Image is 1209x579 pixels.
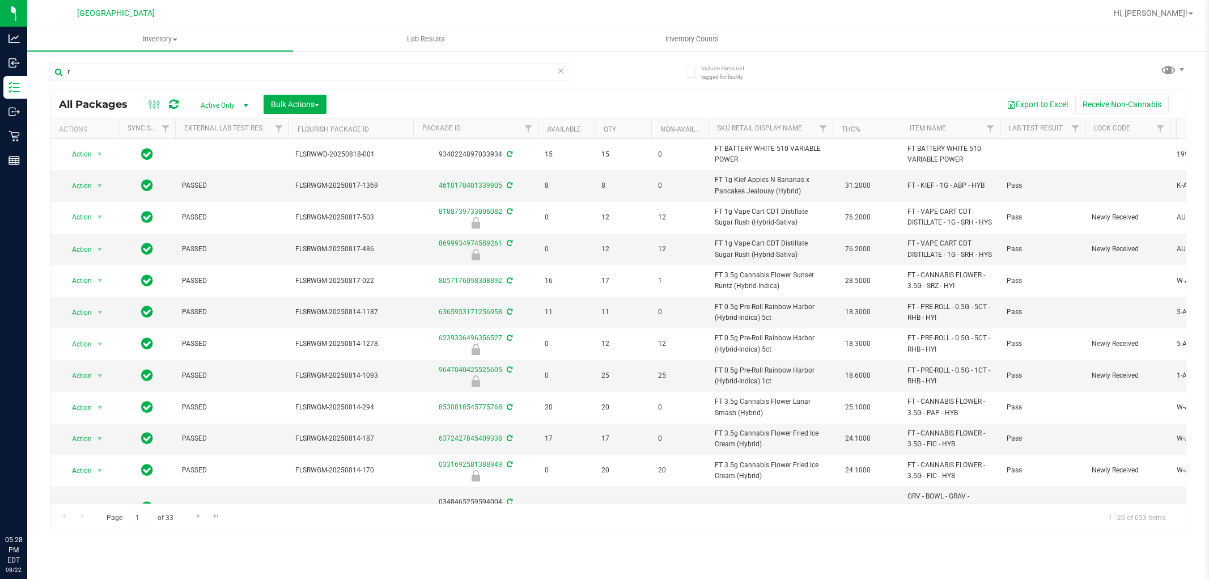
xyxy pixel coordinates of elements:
span: FT 3.5g Cannabis Flower Fried Ice Cream (Hybrid) [715,460,826,481]
span: In Sync [141,209,153,225]
span: Action [62,273,92,289]
span: select [93,242,107,257]
span: Newly Received [1092,339,1163,349]
span: Newly Received [1092,465,1163,476]
a: Lock Code [1094,124,1130,132]
span: 20 [601,402,644,413]
a: Go to the last page [208,509,224,524]
span: 76.2000 [839,241,876,257]
a: Flourish Package ID [298,125,369,133]
span: 15 [658,502,701,513]
a: Filter [814,119,833,138]
span: Newly Received [1092,212,1163,223]
span: 18.3000 [839,304,876,320]
a: Filter [1066,119,1085,138]
span: Action [62,146,92,162]
span: Inventory [27,34,293,44]
span: Sync from Compliance System [505,308,512,316]
a: Filter [1151,119,1170,138]
span: select [93,500,107,515]
a: External Lab Test Result [184,124,273,132]
span: FLSRWGM-20250814-170 [295,465,406,476]
span: FLSRWGM-20250817-022 [295,276,406,286]
span: FT - PRE-ROLL - 0.5G - 5CT - RHB - HYI [907,302,993,323]
span: 0 [545,244,588,255]
span: Pass [1007,433,1078,444]
span: FLSRWGM-20250817-503 [295,212,406,223]
span: FLSRWGM-20250814-1187 [295,307,406,318]
span: 15 [601,149,644,160]
span: PASSED [182,307,282,318]
span: FT 1g Vape Cart CDT Distillate Sugar Rush (Hybrid-Sativa) [715,238,826,260]
span: 17 [601,433,644,444]
span: Include items not tagged for facility [701,64,758,81]
span: 25 [601,370,644,381]
span: FT 3.5g Cannabis Flower Fried Ice Cream (Hybrid) [715,428,826,450]
span: select [93,273,107,289]
inline-svg: Reports [9,155,20,166]
span: Action [62,336,92,352]
a: 8699934974589261 [439,239,502,247]
span: GRV 4in Blue Standard Spoon Bowl [715,502,826,513]
span: select [93,463,107,479]
a: 8057176098308892 [439,277,502,285]
span: Bulk Actions [271,100,319,109]
span: select [93,146,107,162]
a: 8188739733806082 [439,208,502,215]
div: Newly Received [412,249,540,260]
a: Filter [519,119,538,138]
button: Export to Excel [999,95,1075,114]
span: Hi, [PERSON_NAME]! [1114,9,1187,18]
span: In Sync [141,399,153,415]
a: Filter [156,119,175,138]
inline-svg: Analytics [9,33,20,44]
span: 17 [601,276,644,286]
a: Package ID [422,124,461,132]
span: PASSED [182,244,282,255]
span: 12 [658,339,701,349]
span: FT - PRE-ROLL - 0.5G - 5CT - RHB - HYI [907,333,993,354]
span: FLSRWGM-20250817-486 [295,244,406,255]
a: Non-Available [660,125,711,133]
span: FT 0.5g Pre-Roll Rainbow Harbor (Hybrid-Indica) 5ct [715,302,826,323]
button: Bulk Actions [264,95,326,114]
a: 4610170401339805 [439,181,502,189]
span: Sync from Compliance System [505,277,512,285]
span: Sync from Compliance System [505,460,512,468]
span: 15 [601,502,644,513]
span: FT - CANNABIS FLOWER - 3.5G - SRZ - HYI [907,270,993,291]
span: 0 [545,212,588,223]
span: 0 [545,502,588,513]
inline-svg: Inbound [9,57,20,69]
span: Action [62,178,92,194]
a: Inventory Counts [559,27,825,51]
a: Lab Results [293,27,559,51]
span: FLSRWGM-20250814-1278 [295,339,406,349]
span: 76.2000 [839,209,876,226]
span: Action [62,242,92,257]
span: In Sync [141,336,153,352]
span: 0 [545,370,588,381]
iframe: Resource center [11,488,45,522]
span: In Sync [141,177,153,193]
a: 6372427845409338 [439,434,502,442]
span: 0 [658,149,701,160]
p: 08/22 [5,565,22,574]
a: THC% [842,125,860,133]
a: Sync Status [128,124,171,132]
span: Pass [1007,276,1078,286]
span: FLSRWGM-20250814-294 [295,402,406,413]
div: 9340224897033934 [412,149,540,160]
span: FT - CANNABIS FLOWER - 3.5G - FIC - HYB [907,460,993,481]
span: 25 [658,370,701,381]
span: 24.1000 [839,430,876,447]
a: 6239336496356527 [439,334,502,342]
span: Action [62,500,92,515]
span: 11 [601,307,644,318]
span: In Sync [141,273,153,289]
span: Action [62,431,92,447]
span: 20 [545,402,588,413]
a: Sku Retail Display Name [717,124,802,132]
span: GRV - BOWL - GRAV - STANDARD SPOON - 4IN - BLUE [907,491,993,524]
span: PASSED [182,276,282,286]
